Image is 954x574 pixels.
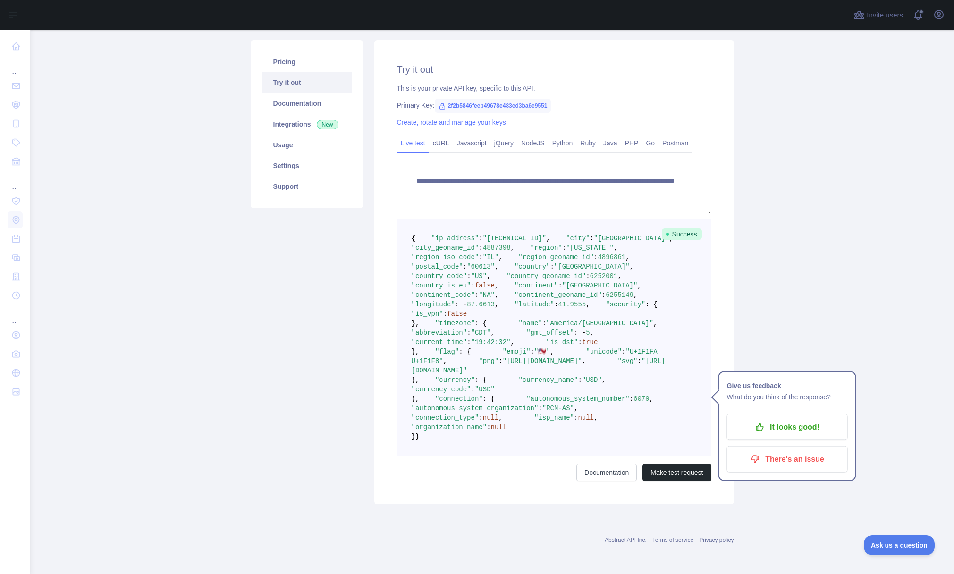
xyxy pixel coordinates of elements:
span: false [475,282,495,289]
span: : [542,320,546,327]
span: : { [475,376,487,384]
h1: Give us feedback [727,380,848,391]
span: : { [483,395,495,403]
span: : [574,414,578,422]
span: "[GEOGRAPHIC_DATA]" [562,282,638,289]
span: "region_iso_code" [412,253,479,261]
span: "currency_name" [518,376,578,384]
span: "longitude" [412,301,455,308]
span: "name" [518,320,542,327]
span: "gmt_offset" [526,329,574,337]
a: Settings [262,155,352,176]
h2: Try it out [397,63,711,76]
a: Support [262,176,352,197]
span: , [637,282,641,289]
span: "currency_code" [412,386,471,393]
span: : [602,291,606,299]
span: "19:42:32" [471,338,511,346]
span: }, [412,348,420,355]
span: Invite users [867,10,903,21]
a: cURL [429,135,453,151]
span: "latitude" [515,301,554,308]
span: "abbreviation" [412,329,467,337]
div: ... [8,57,23,76]
span: : [475,291,479,299]
span: : [479,414,482,422]
span: "ip_address" [431,235,479,242]
span: : [479,253,482,261]
span: "continent_geoname_id" [515,291,602,299]
span: { [412,235,415,242]
a: Java [599,135,621,151]
span: }, [412,395,420,403]
span: "NA" [479,291,495,299]
span: : [443,310,447,318]
span: "America/[GEOGRAPHIC_DATA]" [546,320,653,327]
span: : { [645,301,657,308]
span: : [562,244,566,252]
span: , [617,272,621,280]
span: false [447,310,467,318]
span: "city" [566,235,590,242]
span: "continent_code" [412,291,475,299]
span: , [633,291,637,299]
span: "connection_type" [412,414,479,422]
a: Create, rotate and manage your keys [397,118,506,126]
span: "current_time" [412,338,467,346]
a: Try it out [262,72,352,93]
a: Javascript [453,135,490,151]
span: "[US_STATE]" [566,244,614,252]
span: , [586,301,590,308]
span: : [487,423,490,431]
span: , [495,301,498,308]
span: , [495,291,498,299]
span: : [479,244,482,252]
span: true [582,338,598,346]
span: "USD" [475,386,495,393]
span: 4896861 [598,253,625,261]
span: "isp_name" [534,414,574,422]
a: Documentation [576,464,637,481]
span: "IL" [483,253,499,261]
span: "country_geoname_id" [507,272,586,280]
span: , [630,263,633,270]
span: : [463,263,467,270]
span: "RCN-AS" [542,405,574,412]
span: "organization_name" [412,423,487,431]
span: , [550,348,554,355]
span: 6255149 [606,291,633,299]
span: , [574,405,578,412]
span: New [317,120,338,129]
span: : [630,395,633,403]
span: "[GEOGRAPHIC_DATA]" [594,235,669,242]
span: : - [574,329,586,337]
span: "is_dst" [546,338,578,346]
span: "is_vpn" [412,310,443,318]
span: : [498,357,502,365]
span: : [467,329,471,337]
span: 2f2b5846feeb49678e483ed3ba6e9551 [435,99,551,113]
span: "[URL][DOMAIN_NAME]" [503,357,582,365]
span: : [550,263,554,270]
a: Go [642,135,659,151]
span: "country_code" [412,272,467,280]
span: "region_geoname_id" [518,253,594,261]
span: : [554,301,558,308]
a: Ruby [576,135,599,151]
span: , [653,320,657,327]
span: "CDT" [471,329,491,337]
span: , [498,253,502,261]
span: "autonomous_system_number" [526,395,629,403]
span: : [586,272,590,280]
span: , [590,329,594,337]
a: Pricing [262,51,352,72]
span: "postal_code" [412,263,463,270]
span: "timezone" [435,320,475,327]
span: "unicode" [586,348,622,355]
span: , [602,376,606,384]
span: "png" [479,357,498,365]
span: Success [662,228,702,240]
span: "region" [531,244,562,252]
span: null [483,414,499,422]
span: "emoji" [503,348,531,355]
